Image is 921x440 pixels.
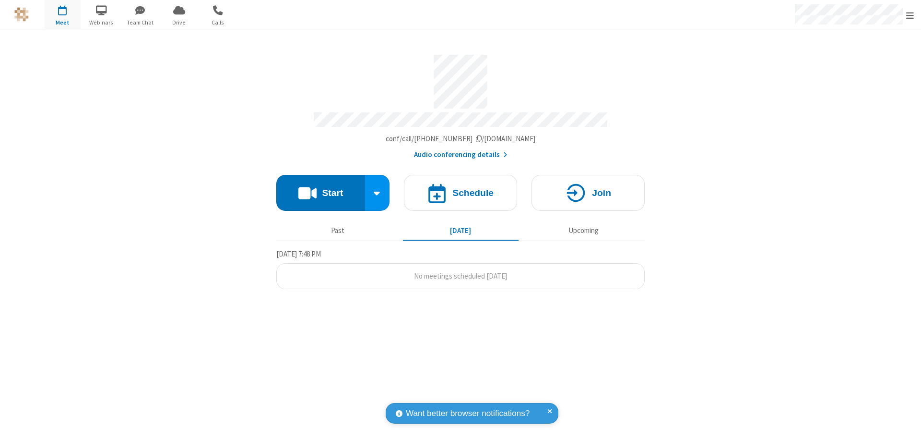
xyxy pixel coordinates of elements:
[280,221,396,240] button: Past
[365,175,390,211] div: Start conference options
[276,248,645,290] section: Today's Meetings
[276,249,321,258] span: [DATE] 7:48 PM
[45,18,81,27] span: Meet
[276,175,365,211] button: Start
[452,188,494,197] h4: Schedule
[276,48,645,160] section: Account details
[386,134,536,143] span: Copy my meeting room link
[200,18,236,27] span: Calls
[161,18,197,27] span: Drive
[526,221,641,240] button: Upcoming
[531,175,645,211] button: Join
[406,407,530,420] span: Want better browser notifications?
[403,221,519,240] button: [DATE]
[414,271,507,281] span: No meetings scheduled [DATE]
[386,134,536,145] button: Copy my meeting room linkCopy my meeting room link
[83,18,119,27] span: Webinars
[592,188,611,197] h4: Join
[322,188,343,197] h4: Start
[897,415,914,433] iframe: Chat
[122,18,158,27] span: Team Chat
[414,149,508,160] button: Audio conferencing details
[404,175,517,211] button: Schedule
[14,7,29,22] img: QA Selenium DO NOT DELETE OR CHANGE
